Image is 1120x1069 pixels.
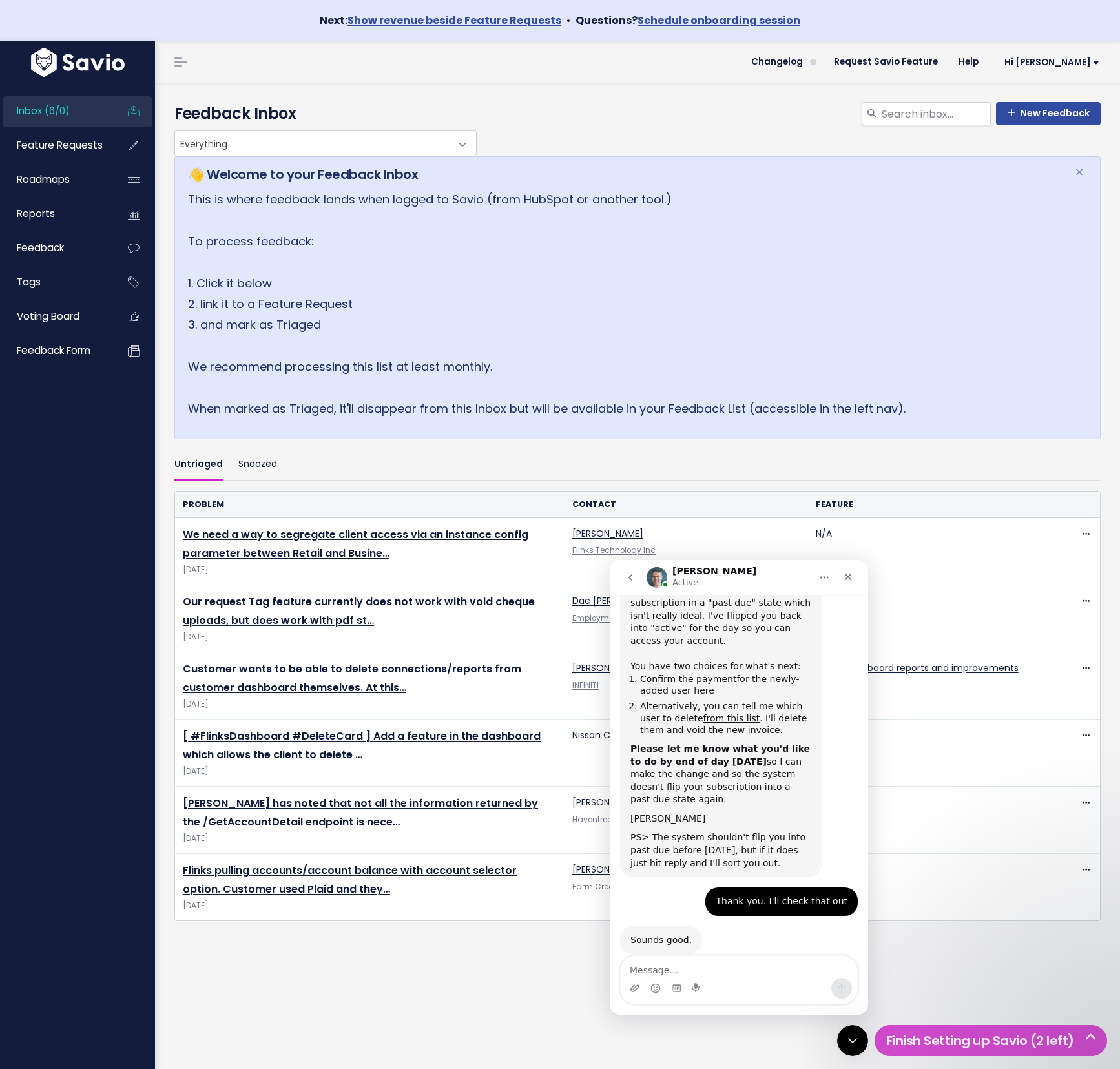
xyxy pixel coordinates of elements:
[880,1031,1101,1050] h5: Finish Setting up Savio (2 left)
[183,863,517,897] a: Flinks pulling accounts/account balance with account selector option. Customer used Plaid and they…
[3,336,107,366] a: Feedback form
[183,661,521,695] a: Customer wants to be able to delete connections/reports from customer dashboard themselves. At this…
[21,183,200,207] b: Please let me know what you'd like to do by end of day [DATE]
[320,13,561,28] strong: Next:
[28,48,128,77] img: logo-white.9d6f32f41409.svg
[1062,157,1097,188] button: Close
[10,366,248,423] div: Kareem says…
[21,183,202,246] div: so I can make the change and so the system doesn't flip your subscription into a past due state a...
[572,527,643,540] a: [PERSON_NAME]
[3,165,107,194] a: Roadmaps
[751,57,803,67] span: Changelog
[17,207,55,220] span: Reports
[183,630,557,644] span: [DATE]
[175,492,565,518] th: Problem
[183,832,557,846] span: [DATE]
[17,104,70,118] span: Inbox (6/0)
[3,267,107,297] a: Tags
[808,787,1052,854] td: N/A
[989,52,1110,72] a: Hi [PERSON_NAME]
[572,594,664,607] a: Dac [PERSON_NAME]
[1004,57,1099,67] span: Hi [PERSON_NAME]
[174,102,1101,125] h4: Feedback Inbox
[17,241,64,254] span: Feedback
[183,729,541,762] a: [ #FlinksDashboard #DeleteCard ] Add a feature in the dashboard which allows the client to delete …
[174,130,477,156] span: Everything
[61,423,72,433] button: Gif picker
[572,545,656,555] a: Flinks Technology Inc
[808,518,1052,585] td: N/A
[3,130,107,160] a: Feature Requests
[638,13,800,28] a: Schedule onboarding session
[21,253,202,265] div: [PERSON_NAME]
[106,335,238,348] div: Thank you. I'll check that out
[996,102,1101,125] a: New Feedback
[3,233,107,263] a: Feedback
[572,882,656,892] a: Farm Credit Canada
[30,113,202,137] li: for the newly-added user here
[17,172,70,186] span: Roadmaps
[610,560,868,1015] iframe: Intercom live chat
[816,661,1019,674] a: Client Dashboard reports and improvements
[808,585,1052,652] td: N/A
[3,96,107,126] a: Inbox (6/0)
[96,327,248,356] div: Thank you. I'll check that out
[880,102,991,125] input: Search inbox...
[347,13,561,28] a: Show revenue beside Feature Requests
[808,492,1052,518] th: Feature
[17,275,41,289] span: Tags
[3,302,107,331] a: Voting Board
[21,12,202,113] div: That automatically put your subscription in a "past due" state which isn't really ideal. I've fli...
[948,52,989,72] a: Help
[188,189,1059,419] p: This is where feedback lands when logged to Savio (from HubSpot or another tool.) To process feed...
[94,153,150,163] a: from this list
[20,423,30,433] button: Upload attachment
[572,680,599,690] a: INFINITI
[222,418,242,439] button: Send a message…
[3,199,107,229] a: Reports
[238,450,277,480] a: Snoozed
[30,140,202,176] li: Alternatively, you can tell me which user to delete . I'll delete them and void the new invoice.
[572,863,643,876] a: [PERSON_NAME]
[17,138,103,152] span: Feature Requests
[17,309,79,323] span: Voting Board
[808,720,1052,787] td: N/A
[566,13,570,28] span: •
[188,165,1059,184] h5: 👋 Welcome to your Feedback Inbox
[174,450,1101,480] ul: Filter feature requests
[576,13,800,28] strong: Questions?
[21,271,202,309] div: PS> The system shouldn't flip you into past due before [DATE], but if it does just hit reply and ...
[572,796,643,809] a: [PERSON_NAME]
[183,563,557,577] span: [DATE]
[21,374,82,387] div: Sounds good.
[10,366,92,395] div: Sounds good.[PERSON_NAME] • 1m ago
[837,1025,868,1056] iframe: Intercom live chat
[572,613,640,623] a: Employment Hero
[808,854,1052,921] td: N/A
[11,396,247,418] textarea: Message…
[183,527,528,561] a: We need a way to segregate client access via an instance config parameter between Retail and Busine…
[183,796,538,829] a: [PERSON_NAME] has noted that not all the information returned by the /GetAccountDetail endpoint i...
[174,450,223,480] a: Untriaged
[572,661,643,674] a: [PERSON_NAME]
[572,729,639,742] a: Nissan Canada
[183,899,557,913] span: [DATE]
[82,423,92,433] button: Start recording
[1075,161,1084,183] span: ×
[183,698,557,711] span: [DATE]
[175,131,450,156] span: Everything
[572,815,634,825] a: Haventree Bank
[17,344,90,357] span: Feedback form
[30,114,127,124] a: Confirm the payment
[41,423,51,433] button: Emoji picker
[10,327,248,366] div: Braulio says…
[565,492,808,518] th: Contact
[183,594,535,628] a: Our request Tag feature currently does not work with void cheque uploads, but does work with pdf st…
[824,52,948,72] a: Request Savio Feature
